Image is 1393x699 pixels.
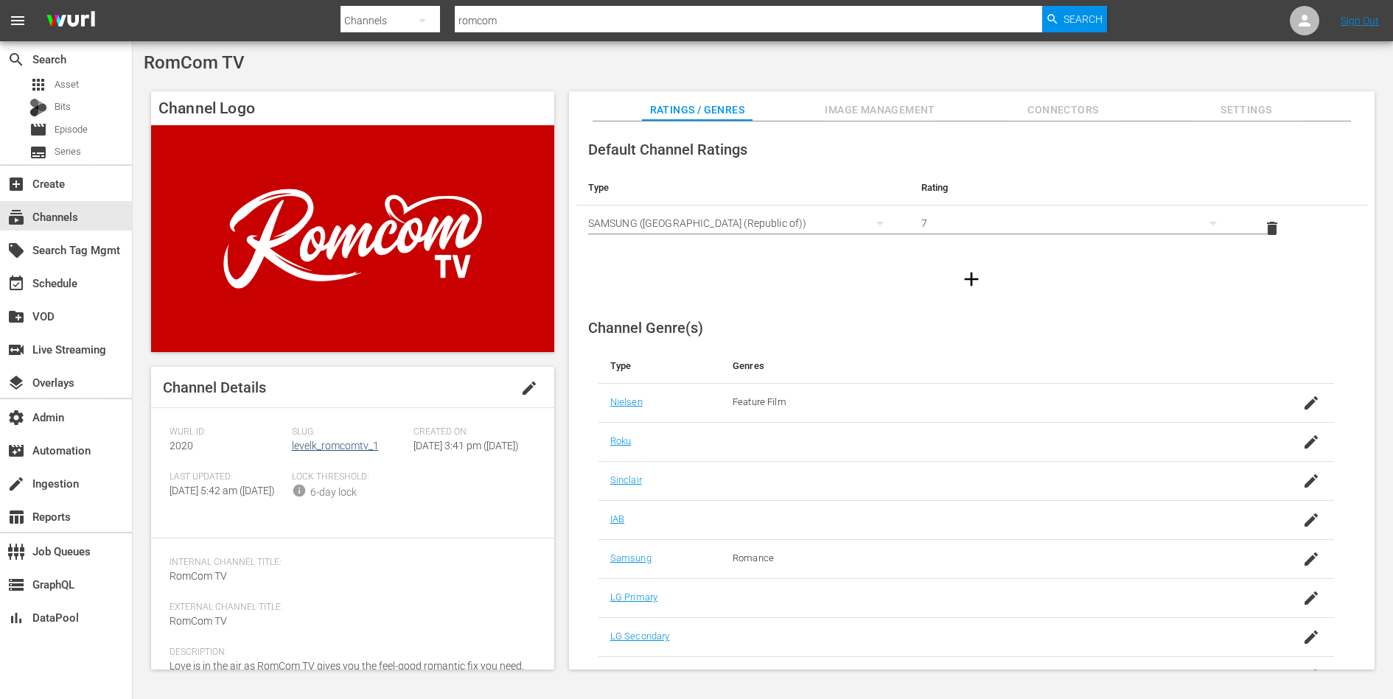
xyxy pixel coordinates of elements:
th: Genres [721,348,1252,384]
a: Nielsen [610,396,643,407]
span: Schedule [7,275,25,292]
span: [DATE] 5:42 am ([DATE]) [170,485,275,496]
span: Episode [29,121,47,138]
span: Image Management [825,101,935,119]
span: Ingestion [7,475,25,493]
span: Search [1064,6,1103,32]
span: Bits [55,99,71,114]
span: Channels [7,208,25,226]
div: 6-day lock [310,485,357,500]
span: Internal Channel Title: [170,557,528,569]
span: Ratings / Genres [642,101,753,119]
a: IAB [610,513,624,524]
span: Asset [55,77,79,92]
span: Default Channel Ratings [588,141,747,158]
a: Sinclair [610,474,642,485]
span: Series [29,144,47,161]
span: Admin [7,409,25,426]
span: Asset [29,76,47,94]
button: delete [1254,211,1290,246]
span: RomCom TV [144,52,245,73]
span: Search [7,51,25,69]
a: LG Channel [610,670,659,681]
span: Lock Threshold: [292,471,407,483]
span: edit [520,379,538,397]
span: GraphQL [7,576,25,594]
span: Job Queues [7,543,25,561]
button: edit [512,370,547,406]
span: 2020 [170,440,193,452]
a: Sign Out [1341,15,1379,27]
span: DataPool [7,609,25,627]
a: LG Secondary [610,630,670,642]
img: ans4CAIJ8jUAAAAAAAAAAAAAAAAAAAAAAAAgQb4GAAAAAAAAAAAAAAAAAAAAAAAAJMjXAAAAAAAAAAAAAAAAAAAAAAAAgAT5G... [35,4,106,38]
div: Bits [29,99,47,116]
h4: Channel Logo [151,91,554,125]
span: Reports [7,508,25,526]
a: Samsung [610,552,652,563]
th: Rating [910,170,1243,206]
span: RomCom TV [170,615,227,627]
span: Channel Details [163,379,266,396]
table: simple table [576,170,1367,251]
span: Search Tag Mgmt [7,242,25,259]
div: 7 [921,203,1231,244]
span: Channel Genre(s) [588,319,703,337]
a: levelk_romcomtv_1 [292,440,379,452]
span: [DATE] 3:41 pm ([DATE]) [413,440,519,452]
img: RomCom TV [151,125,554,352]
span: Connectors [1008,101,1118,119]
span: Live Streaming [7,341,25,359]
span: Last Updated: [170,471,284,483]
span: Created On: [413,426,528,438]
span: Overlays [7,374,25,392]
span: menu [9,12,27,29]
th: Type [598,348,721,384]
div: SAMSUNG ([GEOGRAPHIC_DATA] (Republic of)) [588,203,898,244]
span: RomCom TV [170,570,227,582]
span: Automation [7,442,25,460]
span: info [292,483,307,498]
span: Description: [170,647,528,658]
a: LG Primary [610,591,657,603]
span: Series [55,144,81,159]
span: Slug: [292,426,407,438]
span: Create [7,175,25,193]
a: Roku [610,435,632,446]
th: Type [576,170,910,206]
button: Search [1042,6,1107,32]
span: External Channel Title: [170,602,528,614]
span: Settings [1191,101,1302,119]
span: Wurl ID: [170,426,284,438]
span: VOD [7,308,25,326]
span: delete [1263,219,1281,237]
span: Episode [55,122,88,137]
